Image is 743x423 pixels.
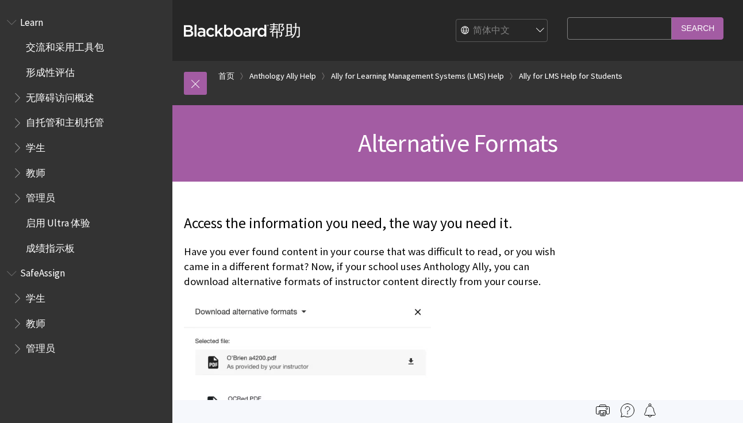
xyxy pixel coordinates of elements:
[26,88,94,103] span: 无障碍访问概述
[218,69,234,83] a: 首页
[519,69,622,83] a: Ally for LMS Help for Students
[249,69,316,83] a: Anthology Ally Help
[26,63,75,78] span: 形成性评估
[26,239,75,254] span: 成绩指示板
[672,17,723,40] input: Search
[184,25,269,37] strong: Blackboard
[456,20,548,43] select: Site Language Selector
[7,264,165,359] nav: Book outline for Blackboard SafeAssign
[621,403,634,417] img: More help
[26,163,45,179] span: 教师
[26,314,45,329] span: 教师
[26,38,104,53] span: 交流和采用工具包
[26,213,90,229] span: 启用 Ultra 体验
[26,189,55,204] span: 管理员
[26,289,45,304] span: 学生
[184,20,301,41] a: Blackboard帮助
[26,113,104,129] span: 自托管和主机托管
[643,403,657,417] img: Follow this page
[184,244,561,290] p: Have you ever found content in your course that was difficult to read, or you wish came in a diff...
[26,339,55,355] span: 管理员
[20,264,65,279] span: SafeAssign
[596,403,610,417] img: Print
[20,13,43,28] span: Learn
[331,69,504,83] a: Ally for Learning Management Systems (LMS) Help
[184,213,561,234] p: Access the information you need, the way you need it.
[7,13,165,258] nav: Book outline for Blackboard Learn Help
[26,138,45,153] span: 学生
[358,127,558,159] span: Alternative Formats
